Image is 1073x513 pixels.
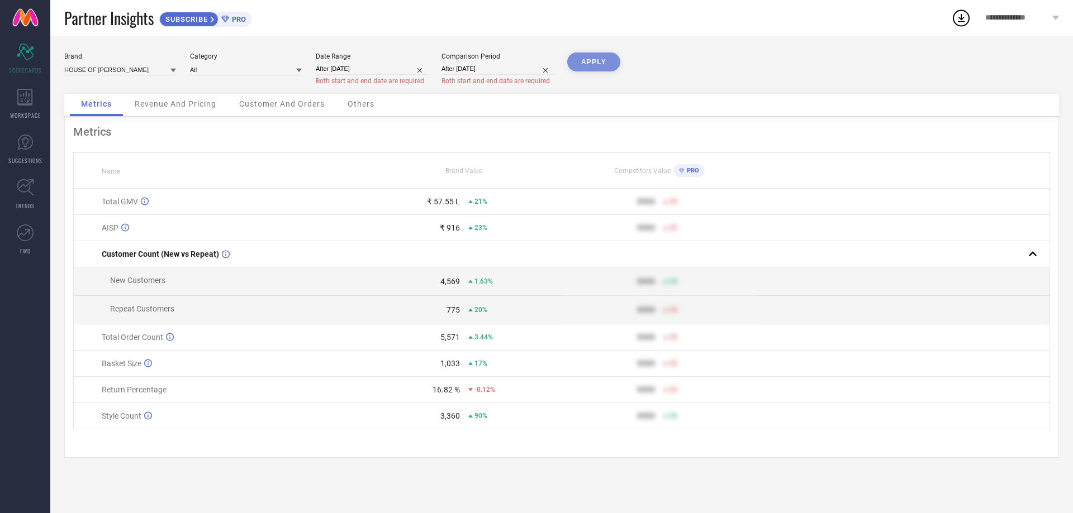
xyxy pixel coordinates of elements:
span: 50 [670,412,677,420]
div: Category [190,52,302,60]
div: ₹ 57.55 L [427,197,460,206]
div: 9999 [637,333,655,342]
span: Total Order Count [102,333,163,342]
span: Metrics [81,99,112,108]
span: 50 [670,224,677,232]
span: -0.12% [474,386,495,394]
span: Brand Value [445,167,482,175]
span: Customer And Orders [239,99,325,108]
span: AISP [102,223,118,232]
span: Return Percentage [102,385,167,394]
div: ₹ 916 [440,223,460,232]
div: 1,033 [440,359,460,368]
span: 3.44% [474,333,493,341]
span: Name [102,167,120,175]
span: 50 [670,277,677,285]
div: 9999 [637,223,655,232]
span: Partner Insights [64,7,154,30]
span: Competitors Value [614,167,671,175]
span: Revenue And Pricing [135,99,216,108]
span: SUGGESTIONS [8,156,42,165]
span: Both start and end date are required [441,77,550,85]
span: Others [348,99,374,108]
span: 21% [474,198,487,205]
div: Brand [64,52,176,60]
span: TRENDS [16,202,35,210]
div: 9999 [637,385,655,394]
span: 20% [474,306,487,314]
span: Both start and end date are required [316,77,424,85]
div: 16.82 % [433,385,460,394]
span: 50 [670,198,677,205]
div: Open download list [951,8,971,28]
span: SUBSCRIBE [160,15,211,23]
input: Select comparison period [441,63,553,75]
span: New Customers [110,276,165,285]
span: 17% [474,359,487,367]
div: Metrics [73,125,1050,138]
div: 3,360 [440,411,460,420]
div: 9999 [637,305,655,314]
span: Repeat Customers [110,304,174,313]
div: 9999 [637,197,655,206]
div: 9999 [637,359,655,368]
div: 5,571 [440,333,460,342]
span: 50 [670,306,677,314]
div: 9999 [637,277,655,286]
span: 50 [670,386,677,394]
span: Customer Count (New vs Repeat) [102,250,219,258]
span: WORKSPACE [10,111,41,119]
input: Select date range [316,63,428,75]
span: 1.63% [474,277,493,285]
a: SUBSCRIBEPRO [159,9,251,27]
span: 23% [474,224,487,232]
div: Date Range [316,52,428,60]
span: PRO [229,15,246,23]
div: Comparison Period [441,52,553,60]
span: PRO [684,167,699,174]
span: SCORECARDS [9,66,42,74]
div: 9999 [637,411,655,420]
span: 50 [670,333,677,341]
span: FWD [20,247,31,255]
span: Basket Size [102,359,141,368]
span: Style Count [102,411,141,420]
span: Total GMV [102,197,138,206]
span: 50 [670,359,677,367]
span: 90% [474,412,487,420]
div: 775 [447,305,460,314]
div: 4,569 [440,277,460,286]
